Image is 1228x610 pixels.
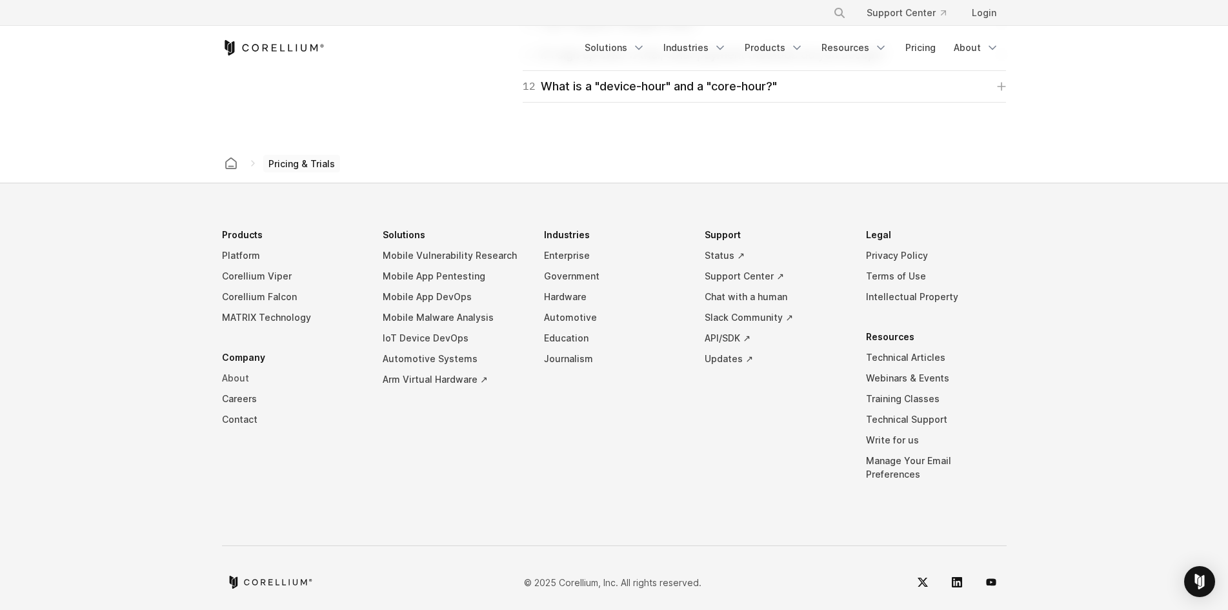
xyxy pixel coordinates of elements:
[222,245,363,266] a: Platform
[263,155,340,173] span: Pricing & Trials
[222,266,363,287] a: Corellium Viper
[383,245,523,266] a: Mobile Vulnerability Research
[222,225,1007,504] div: Navigation Menu
[814,36,895,59] a: Resources
[866,245,1007,266] a: Privacy Policy
[383,369,523,390] a: Arm Virtual Hardware ↗
[523,77,536,96] span: 12
[523,77,1006,96] a: 12What is a "device-hour" and a "core-hour?"
[544,287,685,307] a: Hardware
[866,451,1007,485] a: Manage Your Email Preferences
[705,266,845,287] a: Support Center ↗
[222,287,363,307] a: Corellium Falcon
[544,349,685,369] a: Journalism
[524,576,701,589] p: © 2025 Corellium, Inc. All rights reserved.
[705,307,845,328] a: Slack Community ↗
[976,567,1007,598] a: YouTube
[577,36,653,59] a: Solutions
[907,567,938,598] a: Twitter
[227,576,313,589] a: Corellium home
[866,347,1007,368] a: Technical Articles
[866,389,1007,409] a: Training Classes
[1184,566,1215,597] div: Open Intercom Messenger
[898,36,943,59] a: Pricing
[961,1,1007,25] a: Login
[222,389,363,409] a: Careers
[544,328,685,349] a: Education
[946,36,1007,59] a: About
[544,266,685,287] a: Government
[866,430,1007,451] a: Write for us
[866,287,1007,307] a: Intellectual Property
[656,36,734,59] a: Industries
[705,287,845,307] a: Chat with a human
[577,36,1007,59] div: Navigation Menu
[866,409,1007,430] a: Technical Support
[941,567,972,598] a: LinkedIn
[383,328,523,349] a: IoT Device DevOps
[818,1,1007,25] div: Navigation Menu
[222,409,363,430] a: Contact
[866,368,1007,389] a: Webinars & Events
[523,77,777,96] div: What is a "device-hour" and a "core-hour?"
[544,245,685,266] a: Enterprise
[383,287,523,307] a: Mobile App DevOps
[866,266,1007,287] a: Terms of Use
[383,349,523,369] a: Automotive Systems
[383,307,523,328] a: Mobile Malware Analysis
[222,307,363,328] a: MATRIX Technology
[737,36,811,59] a: Products
[828,1,851,25] button: Search
[705,245,845,266] a: Status ↗
[705,349,845,369] a: Updates ↗
[222,368,363,389] a: About
[219,154,243,172] a: Corellium home
[705,328,845,349] a: API/SDK ↗
[383,266,523,287] a: Mobile App Pentesting
[222,40,325,56] a: Corellium Home
[856,1,956,25] a: Support Center
[544,307,685,328] a: Automotive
